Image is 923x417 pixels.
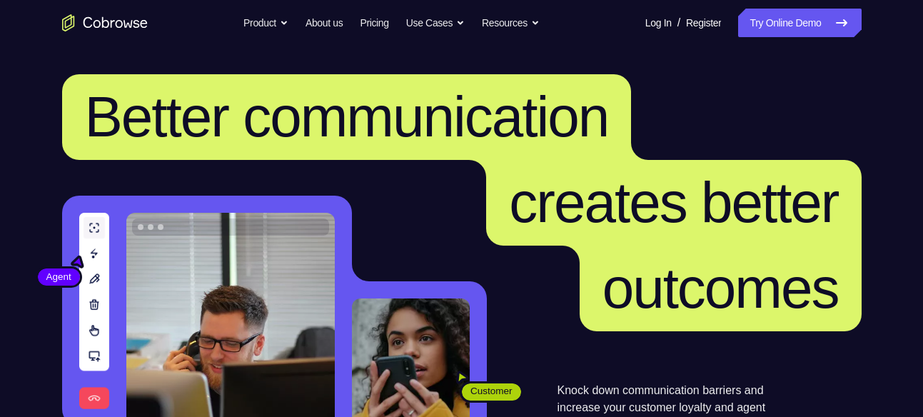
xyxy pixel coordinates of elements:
[406,9,465,37] button: Use Cases
[243,9,288,37] button: Product
[482,9,540,37] button: Resources
[360,9,388,37] a: Pricing
[509,171,838,234] span: creates better
[85,85,609,149] span: Better communication
[686,9,721,37] a: Register
[677,14,680,31] span: /
[62,14,148,31] a: Go to the home page
[602,256,839,320] span: outcomes
[738,9,861,37] a: Try Online Demo
[306,9,343,37] a: About us
[645,9,672,37] a: Log In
